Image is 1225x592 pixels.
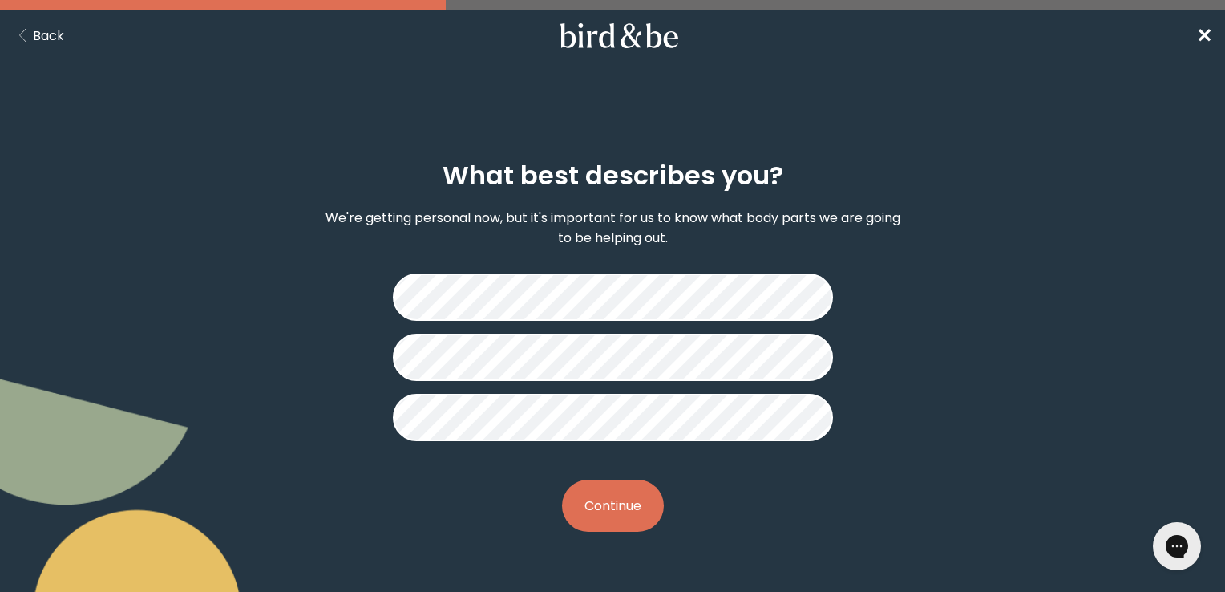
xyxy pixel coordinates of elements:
span: ✕ [1196,22,1212,49]
iframe: Gorgias live chat messenger [1145,517,1209,576]
button: Continue [562,480,664,532]
a: ✕ [1196,22,1212,50]
button: Back Button [13,26,64,46]
h2: What best describes you? [443,156,783,195]
p: We're getting personal now, but it's important for us to know what body parts we are going to be ... [319,208,906,248]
